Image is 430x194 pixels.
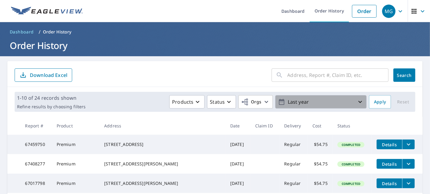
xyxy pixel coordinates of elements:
[287,67,389,84] input: Address, Report #, Claim ID, etc.
[20,135,52,154] td: 67459750
[338,162,364,166] span: Completed
[17,104,86,109] p: Refine results by choosing filters
[169,95,205,109] button: Products
[15,68,72,82] button: Download Excel
[402,140,415,149] button: filesDropdownBtn-67459750
[20,154,52,174] td: 67408277
[250,117,280,135] th: Claim ID
[333,117,372,135] th: Status
[52,135,100,154] td: Premium
[20,117,52,135] th: Report #
[308,154,333,174] td: $54.75
[30,72,67,78] p: Download Excel
[241,98,262,106] span: Orgs
[382,5,396,18] div: MG
[172,98,193,106] p: Products
[380,142,399,147] span: Details
[275,95,367,109] button: Last year
[99,117,225,135] th: Address
[285,97,357,107] p: Last year
[352,5,377,18] a: Order
[338,143,364,147] span: Completed
[369,95,391,109] button: Apply
[377,140,402,149] button: detailsBtn-67459750
[20,174,52,193] td: 67017798
[7,27,36,37] a: Dashboard
[225,174,250,193] td: [DATE]
[225,154,250,174] td: [DATE]
[402,159,415,169] button: filesDropdownBtn-67408277
[7,39,423,52] h1: Order History
[11,7,83,16] img: EV Logo
[393,68,415,82] button: Search
[104,141,220,147] div: [STREET_ADDRESS]
[374,98,386,106] span: Apply
[10,29,34,35] span: Dashboard
[104,180,220,186] div: [STREET_ADDRESS][PERSON_NAME]
[280,117,308,135] th: Delivery
[207,95,236,109] button: Status
[280,154,308,174] td: Regular
[52,117,100,135] th: Product
[377,178,402,188] button: detailsBtn-67017798
[238,95,273,109] button: Orgs
[225,117,250,135] th: Date
[338,182,364,186] span: Completed
[52,154,100,174] td: Premium
[308,117,333,135] th: Cost
[17,94,86,102] p: 1-10 of 24 records shown
[380,181,399,186] span: Details
[225,135,250,154] td: [DATE]
[380,161,399,167] span: Details
[210,98,225,106] p: Status
[398,72,411,78] span: Search
[104,161,220,167] div: [STREET_ADDRESS][PERSON_NAME]
[43,29,72,35] p: Order History
[39,28,41,36] li: /
[402,178,415,188] button: filesDropdownBtn-67017798
[7,27,423,37] nav: breadcrumb
[280,135,308,154] td: Regular
[308,174,333,193] td: $54.75
[377,159,402,169] button: detailsBtn-67408277
[52,174,100,193] td: Premium
[280,174,308,193] td: Regular
[308,135,333,154] td: $54.75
